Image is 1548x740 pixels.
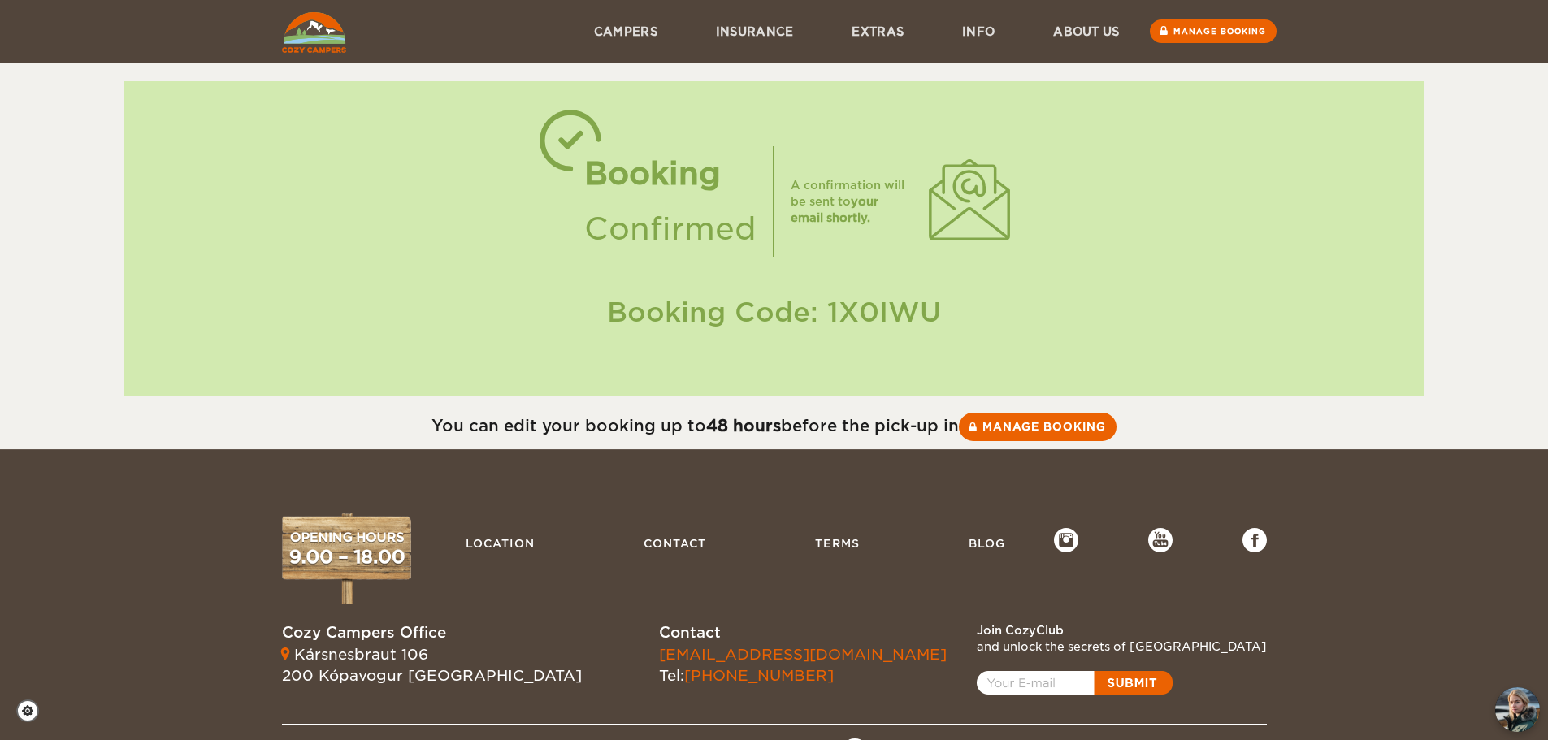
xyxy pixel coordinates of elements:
[706,416,781,435] strong: 48 hours
[959,413,1117,441] a: Manage booking
[659,622,947,643] div: Contact
[457,528,543,559] a: Location
[282,12,346,53] img: Cozy Campers
[684,667,834,684] a: [PHONE_NUMBER]
[807,528,868,559] a: Terms
[659,646,947,663] a: [EMAIL_ADDRESS][DOMAIN_NAME]
[977,622,1267,638] div: Join CozyClub
[1495,687,1540,732] button: chat-button
[282,644,582,686] div: Kársnesbraut 106 200 Kópavogur [GEOGRAPHIC_DATA]
[659,644,947,686] div: Tel:
[16,699,50,722] a: Cookie settings
[584,146,757,201] div: Booking
[1150,19,1277,43] a: Manage booking
[977,638,1267,655] div: and unlock the secrets of [GEOGRAPHIC_DATA]
[282,622,582,643] div: Cozy Campers Office
[584,201,757,257] div: Confirmed
[635,528,714,559] a: Contact
[960,528,1013,559] a: Blog
[141,293,1408,331] div: Booking Code: 1X0IWU
[1495,687,1540,732] img: Freyja at Cozy Campers
[791,177,913,226] div: A confirmation will be sent to
[977,671,1173,695] a: Open popup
